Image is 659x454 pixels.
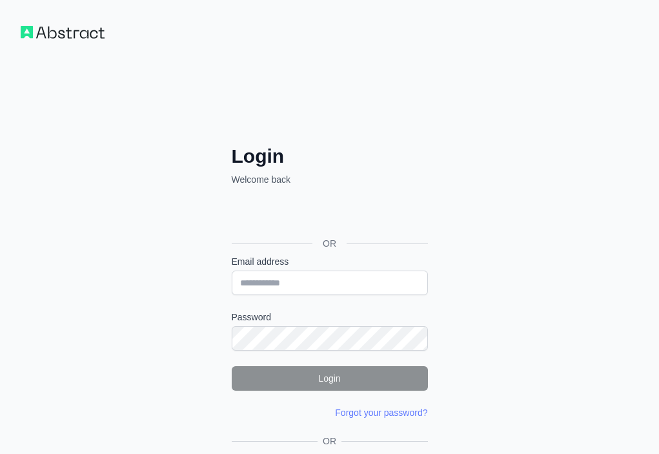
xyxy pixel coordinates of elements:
img: Workflow [21,26,105,39]
p: Welcome back [232,173,428,186]
h2: Login [232,145,428,168]
a: Forgot your password? [335,408,427,418]
label: Password [232,311,428,324]
span: OR [312,237,347,250]
label: Email address [232,255,428,268]
button: Login [232,366,428,391]
span: OR [318,435,341,448]
iframe: Przycisk Zaloguj się przez Google [225,200,432,229]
